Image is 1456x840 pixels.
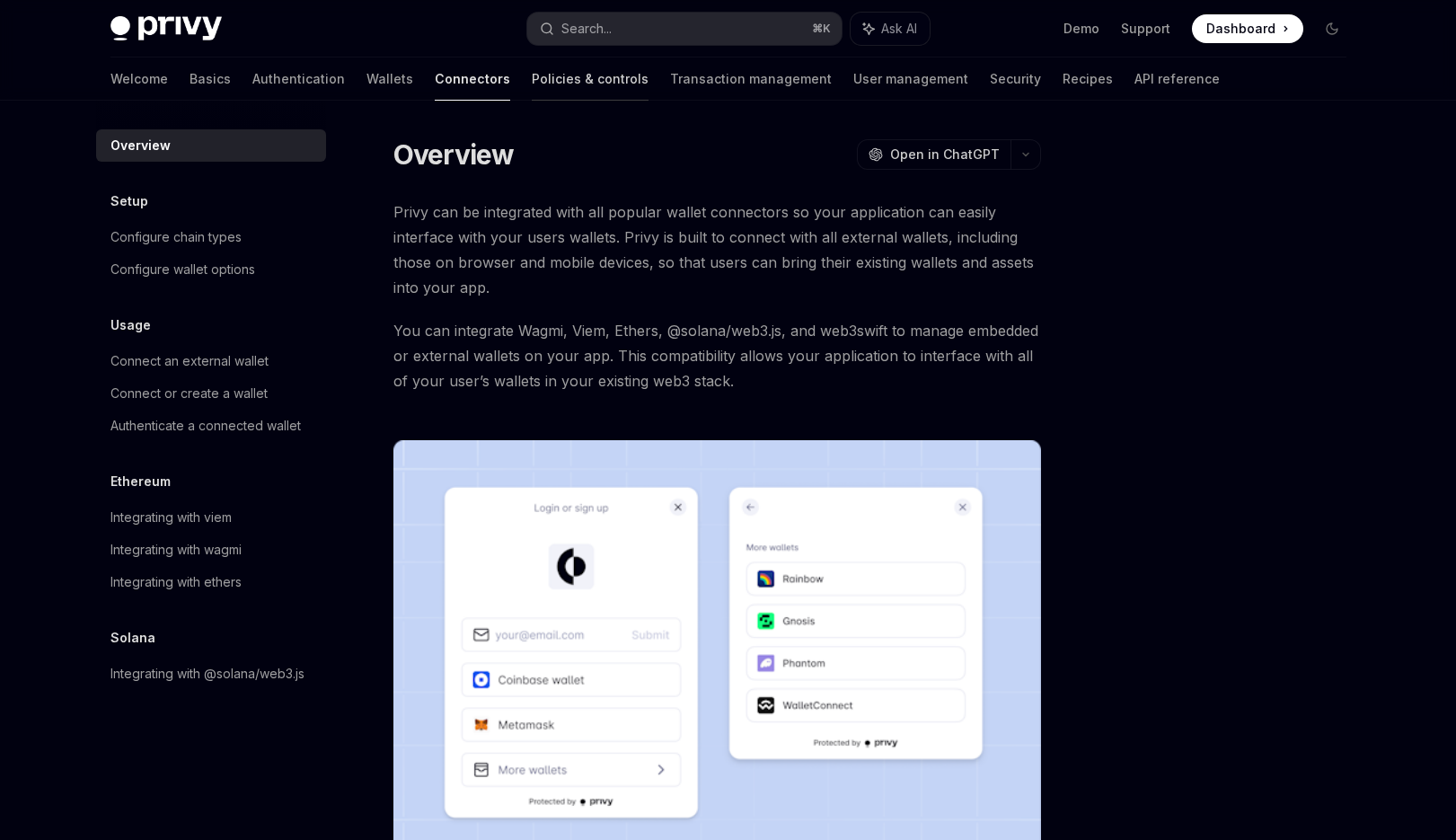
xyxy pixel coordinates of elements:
a: Recipes [1063,57,1113,101]
a: Configure wallet options [96,253,326,286]
a: Overview [96,129,326,162]
span: Privy can be integrated with all popular wallet connectors so your application can easily interfa... [393,199,1041,300]
div: Connect or create a wallet [110,383,268,404]
h5: Usage [110,314,151,336]
h5: Setup [110,190,148,212]
div: Connect an external wallet [110,350,269,372]
a: Policies & controls [532,57,649,101]
a: Welcome [110,57,168,101]
a: Connect an external wallet [96,345,326,377]
a: Security [990,57,1041,101]
h5: Solana [110,627,155,649]
div: Configure wallet options [110,259,255,280]
a: Support [1121,20,1170,38]
span: You can integrate Wagmi, Viem, Ethers, @solana/web3.js, and web3swift to manage embedded or exter... [393,318,1041,393]
a: Wallets [366,57,413,101]
a: Integrating with ethers [96,566,326,598]
a: Transaction management [670,57,832,101]
div: Integrating with ethers [110,571,242,593]
a: Basics [190,57,231,101]
img: dark logo [110,16,222,41]
button: Open in ChatGPT [857,139,1010,170]
a: User management [853,57,968,101]
a: Authenticate a connected wallet [96,410,326,442]
button: Ask AI [851,13,930,45]
h5: Ethereum [110,471,171,492]
a: Connectors [435,57,510,101]
a: Connect or create a wallet [96,377,326,410]
a: Integrating with @solana/web3.js [96,658,326,690]
a: Authentication [252,57,345,101]
span: ⌘ K [812,22,831,36]
div: Integrating with @solana/web3.js [110,663,304,685]
div: Configure chain types [110,226,242,248]
div: Search... [561,18,612,40]
a: Integrating with wagmi [96,534,326,566]
a: Dashboard [1192,14,1303,43]
span: Open in ChatGPT [890,146,1000,164]
h1: Overview [393,138,515,171]
a: Configure chain types [96,221,326,253]
a: API reference [1134,57,1220,101]
div: Overview [110,135,171,156]
button: Search...⌘K [527,13,842,45]
span: Dashboard [1206,20,1275,38]
a: Demo [1063,20,1099,38]
span: Ask AI [881,20,917,38]
div: Integrating with viem [110,507,232,528]
a: Integrating with viem [96,501,326,534]
div: Authenticate a connected wallet [110,415,301,437]
div: Integrating with wagmi [110,539,242,561]
button: Toggle dark mode [1318,14,1346,43]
